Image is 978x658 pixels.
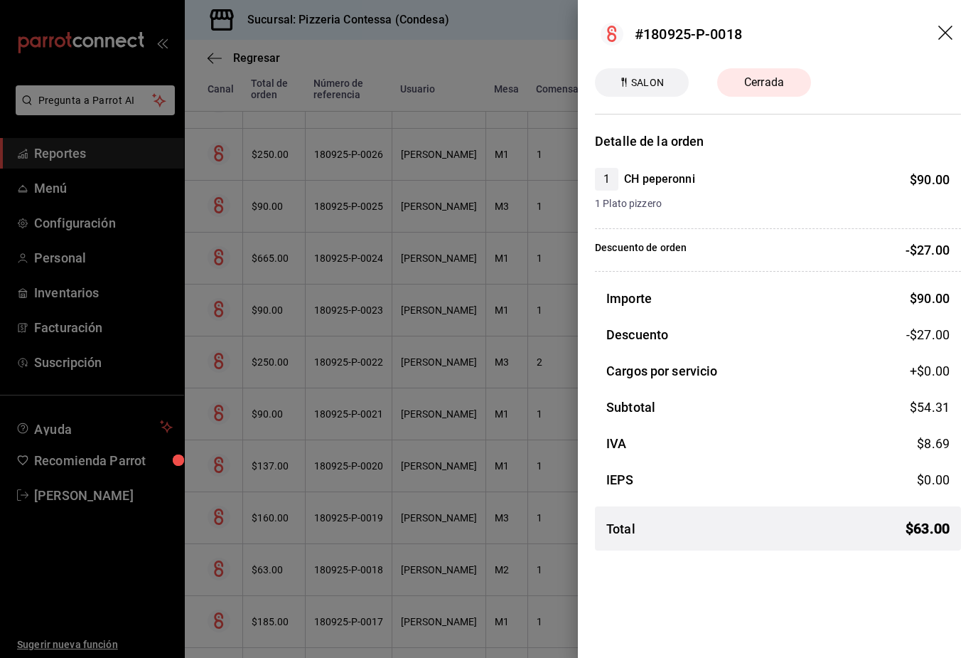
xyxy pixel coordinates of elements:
h3: IVA [606,434,626,453]
h3: Detalle de la orden [595,132,961,151]
div: #180925-P-0018 [635,23,742,45]
h3: Total [606,519,635,538]
h3: Descuento [606,325,668,344]
span: $ 90.00 [910,291,950,306]
span: $ 90.00 [910,172,950,187]
span: 1 Plato pizzero [595,196,950,211]
p: Descuento de orden [595,240,687,260]
button: drag [938,26,955,43]
span: 1 [595,171,618,188]
span: $ 54.31 [910,400,950,415]
h3: Importe [606,289,652,308]
h4: CH peperonni [624,171,695,188]
h3: Subtotal [606,398,655,417]
h3: Cargos por servicio [606,361,718,381]
span: +$ 0.00 [910,361,950,381]
p: -$27.00 [906,240,950,260]
span: $ 63.00 [906,518,950,539]
h3: IEPS [606,470,634,489]
span: SALON [625,75,670,90]
span: Cerrada [736,74,792,91]
span: $ 0.00 [917,472,950,487]
span: -$27.00 [906,325,950,344]
span: $ 8.69 [917,436,950,451]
